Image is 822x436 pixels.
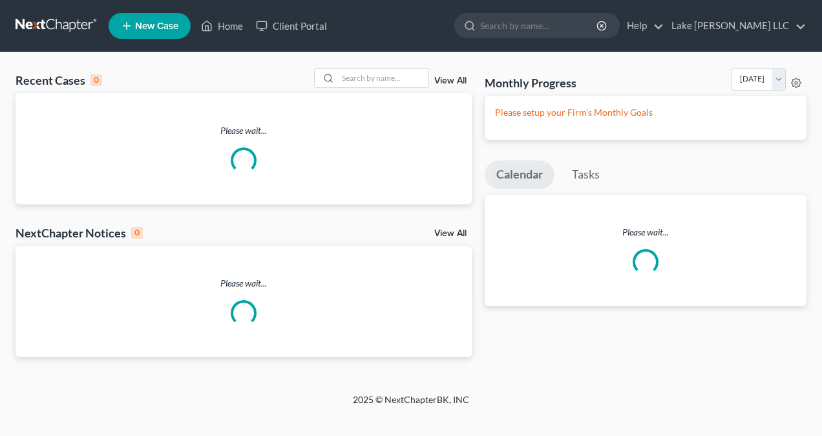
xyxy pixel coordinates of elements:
[16,72,102,88] div: Recent Cases
[16,277,472,290] p: Please wait...
[495,106,796,119] p: Please setup your Firm's Monthly Goals
[485,160,554,189] a: Calendar
[131,227,143,239] div: 0
[338,69,428,87] input: Search by name...
[434,229,467,238] a: View All
[16,225,143,241] div: NextChapter Notices
[16,124,472,137] p: Please wait...
[480,14,598,38] input: Search by name...
[90,74,102,86] div: 0
[485,226,806,239] p: Please wait...
[620,14,664,38] a: Help
[485,75,576,91] h3: Monthly Progress
[43,393,779,417] div: 2025 © NextChapterBK, INC
[249,14,333,38] a: Client Portal
[560,160,611,189] a: Tasks
[665,14,806,38] a: Lake [PERSON_NAME] LLC
[135,21,178,31] span: New Case
[434,76,467,85] a: View All
[195,14,249,38] a: Home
